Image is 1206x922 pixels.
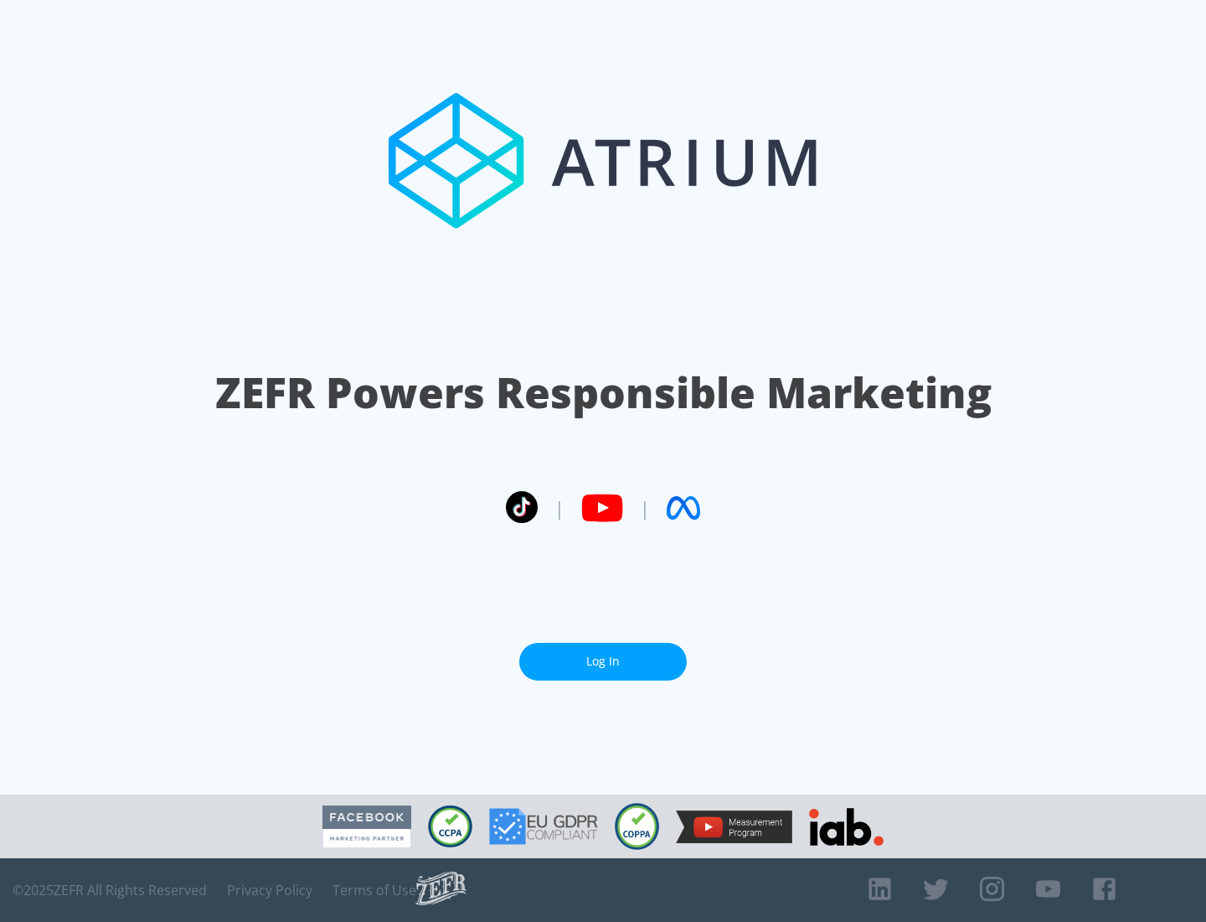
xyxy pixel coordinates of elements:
img: CCPA Compliant [428,805,472,847]
span: | [640,495,650,521]
img: COPPA Compliant [615,803,659,850]
a: Terms of Use [332,882,416,899]
img: YouTube Measurement Program [676,811,792,843]
span: © 2025 ZEFR All Rights Reserved [13,882,207,899]
img: GDPR Compliant [489,808,598,845]
h1: ZEFR Powers Responsible Marketing [215,364,992,422]
img: IAB [809,808,884,846]
a: Privacy Policy [227,882,312,899]
span: | [554,495,564,521]
img: Facebook Marketing Partner [322,805,411,848]
a: Log In [519,643,687,681]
